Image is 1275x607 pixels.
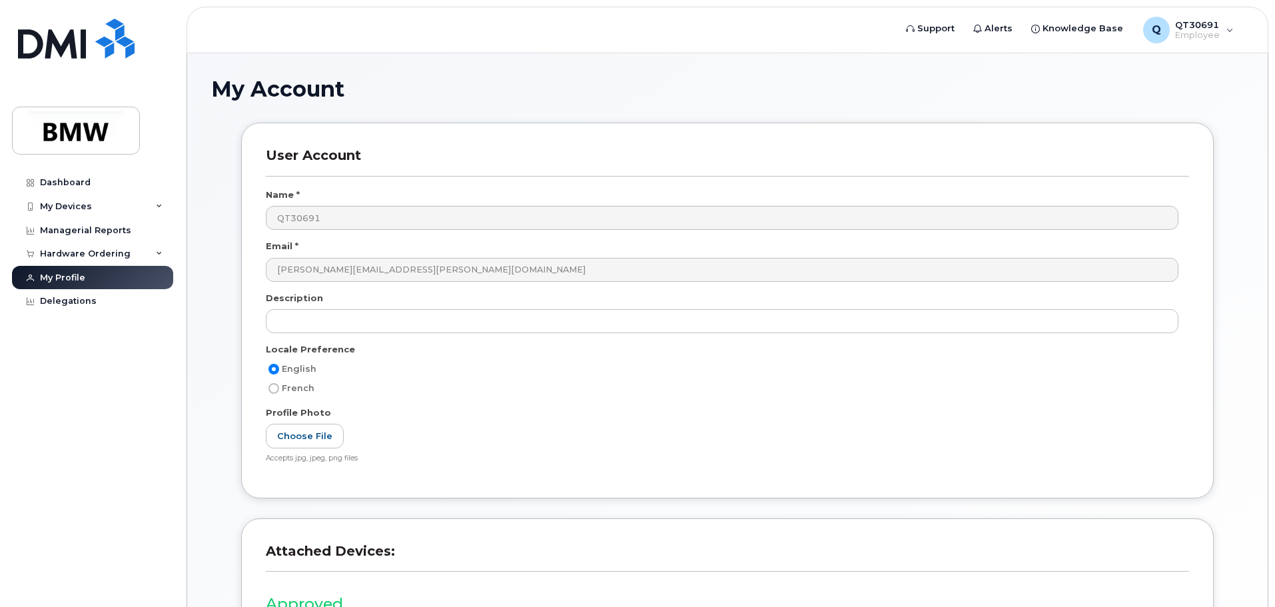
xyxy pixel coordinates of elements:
[266,406,331,419] label: Profile Photo
[266,147,1189,176] h3: User Account
[266,189,300,201] label: Name *
[268,383,279,394] input: French
[266,454,1178,464] div: Accepts jpg, jpeg, png files
[266,424,344,448] label: Choose File
[266,240,298,253] label: Email *
[282,383,314,393] span: French
[266,343,355,356] label: Locale Preference
[268,364,279,374] input: English
[211,77,1244,101] h1: My Account
[266,292,323,304] label: Description
[266,543,1189,572] h3: Attached Devices:
[282,364,316,374] span: English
